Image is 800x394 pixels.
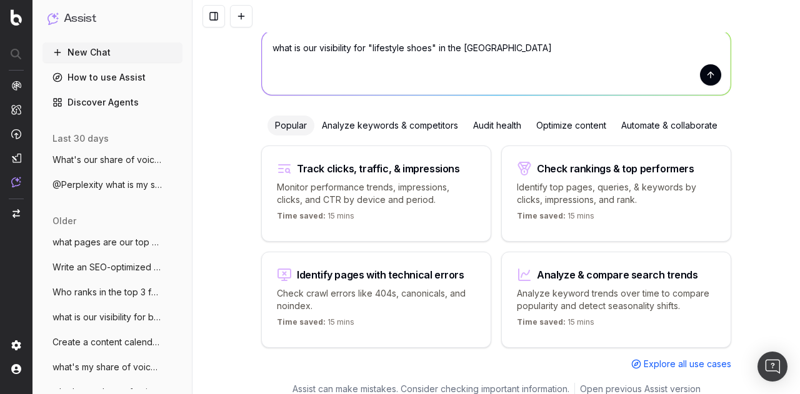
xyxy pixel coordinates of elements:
div: Automate & collaborate [614,116,725,135]
button: what pages are our top performers in col [42,232,182,252]
p: 15 mins [517,211,594,226]
div: Analyze & compare search trends [537,270,698,280]
span: older [52,215,76,227]
span: Time saved: [517,211,566,220]
div: Popular [267,116,314,135]
span: Write an SEO-optimized article about the [52,261,162,273]
div: Audit health [466,116,529,135]
button: what's my share of voice in us for footb [42,357,182,377]
a: Explore all use cases [631,358,731,370]
button: Who ranks in the top 3 for 'best running [42,282,182,302]
p: Check crawl errors like 404s, canonicals, and noindex. [277,287,476,312]
span: Explore all use cases [644,358,731,370]
img: Intelligence [11,104,21,115]
img: My account [11,364,21,374]
span: What's our share of voice on ChatGPT for [52,154,162,166]
span: Time saved: [517,317,566,327]
span: what pages are our top performers in col [52,236,162,249]
span: what's my share of voice in us for footb [52,361,162,373]
img: Assist [11,177,21,187]
button: Write an SEO-optimized article about the [42,257,182,277]
img: Activation [11,129,21,139]
span: what is our visibility for basketball fo [52,311,162,323]
p: Identify top pages, queries, & keywords by clicks, impressions, and rank. [517,181,716,206]
p: 15 mins [277,211,354,226]
a: How to use Assist [42,67,182,87]
div: Open Intercom Messenger [757,352,787,382]
p: Analyze keyword trends over time to compare popularity and detect seasonality shifts. [517,287,716,312]
div: Check rankings & top performers [537,164,694,174]
span: Time saved: [277,211,326,220]
button: What's our share of voice on ChatGPT for [42,150,182,170]
img: Setting [11,340,21,350]
img: Switch project [12,209,20,218]
button: Create a content calendar using trends & [42,332,182,352]
span: Who ranks in the top 3 for 'best running [52,286,162,298]
div: Identify pages with technical errors [297,270,464,280]
div: Analyze keywords & competitors [314,116,466,135]
button: @Perplexity what is my search visibility [42,175,182,195]
h1: Assist [64,10,96,27]
p: 15 mins [277,317,354,332]
button: what is our visibility for basketball fo [42,307,182,327]
img: Botify logo [11,9,22,26]
p: 15 mins [517,317,594,332]
button: New Chat [42,42,182,62]
img: Assist [47,12,59,24]
a: Discover Agents [42,92,182,112]
button: Assist [47,10,177,27]
div: Track clicks, traffic, & impressions [297,164,460,174]
img: Analytics [11,81,21,91]
div: Optimize content [529,116,614,135]
span: Time saved: [277,317,326,327]
p: Monitor performance trends, impressions, clicks, and CTR by device and period. [277,181,476,206]
img: Studio [11,153,21,163]
span: last 30 days [52,132,109,145]
textarea: what is our visibility for "lifestyle shoes" in the [GEOGRAPHIC_DATA] [262,31,731,95]
span: Create a content calendar using trends & [52,336,162,348]
span: @Perplexity what is my search visibility [52,179,162,191]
